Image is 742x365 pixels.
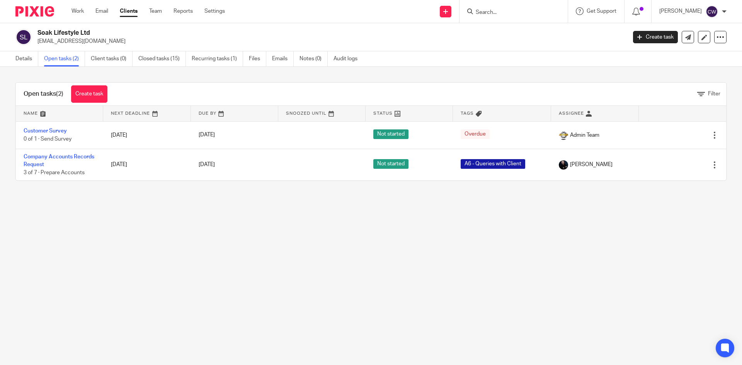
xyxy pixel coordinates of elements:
a: Work [71,7,84,15]
span: Snoozed Until [286,111,327,115]
td: [DATE] [103,149,191,180]
p: [EMAIL_ADDRESS][DOMAIN_NAME] [37,37,621,45]
h2: Soak Lifestyle Ltd [37,29,505,37]
span: Not started [373,129,408,139]
span: 3 of 7 · Prepare Accounts [24,170,85,175]
a: Notes (0) [300,51,328,66]
a: Emails [272,51,294,66]
a: Company Accounts Records Request [24,154,94,167]
a: Clients [120,7,138,15]
span: [PERSON_NAME] [570,161,613,168]
span: (2) [56,91,63,97]
img: Pixie [15,6,54,17]
a: Reports [174,7,193,15]
a: Details [15,51,38,66]
span: [DATE] [199,162,215,167]
span: [DATE] [199,132,215,138]
td: [DATE] [103,121,191,149]
a: Closed tasks (15) [138,51,186,66]
p: [PERSON_NAME] [659,7,702,15]
span: 0 of 1 · Send Survey [24,136,71,142]
span: Tags [461,111,474,115]
img: Headshots%20accounting4everything_Poppy%20Jakes%20Photography-2203.jpg [559,160,568,170]
span: Not started [373,159,408,169]
a: Customer Survey [24,128,67,134]
a: Create task [71,85,107,103]
span: A6 - Queries with Client [461,159,525,169]
span: Overdue [461,129,490,139]
a: Create task [633,31,678,43]
a: Email [95,7,108,15]
a: Client tasks (0) [91,51,133,66]
a: Team [149,7,162,15]
a: Settings [204,7,225,15]
a: Files [249,51,266,66]
input: Search [475,9,545,16]
a: Audit logs [334,51,363,66]
img: svg%3E [706,5,718,18]
a: Open tasks (2) [44,51,85,66]
span: Get Support [587,8,616,14]
a: Recurring tasks (1) [192,51,243,66]
img: svg%3E [15,29,32,45]
span: Status [373,111,393,115]
span: Admin Team [570,131,599,139]
h1: Open tasks [24,90,63,98]
span: Filter [708,91,720,97]
img: 1000002125.jpg [559,131,568,140]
